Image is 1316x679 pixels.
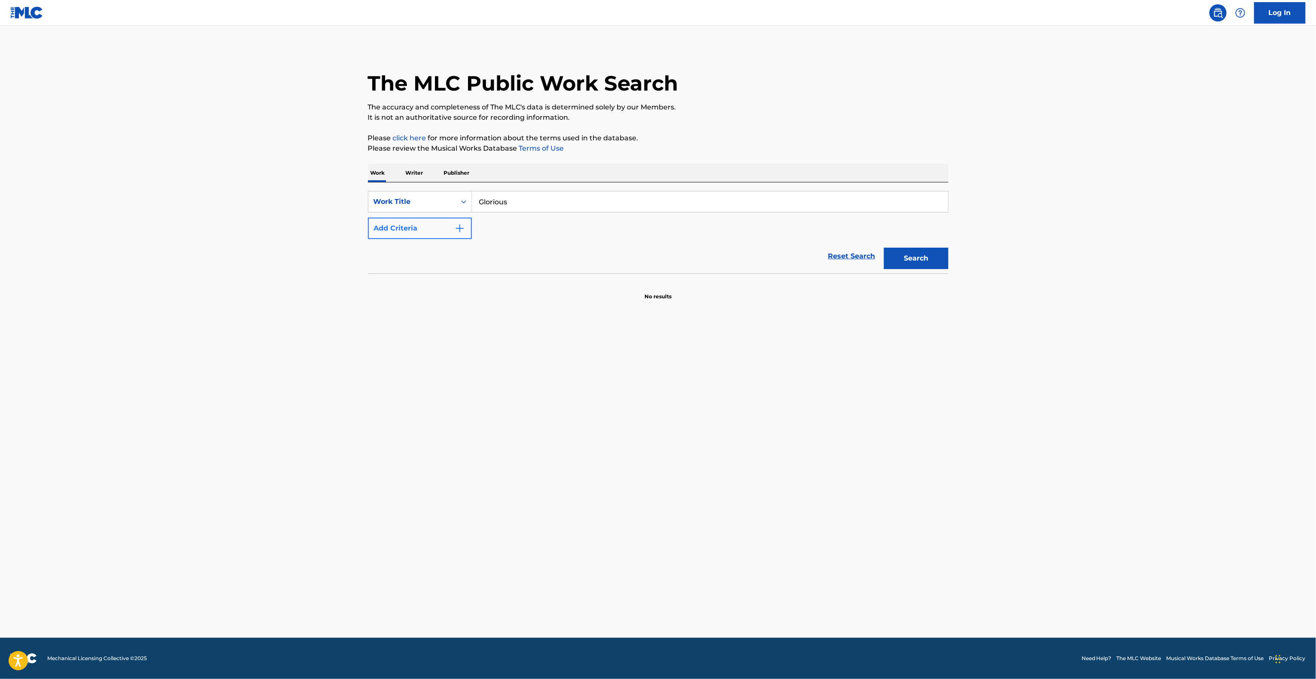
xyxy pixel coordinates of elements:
[10,6,43,19] img: MLC Logo
[368,143,948,154] p: Please review the Musical Works Database
[403,164,426,182] p: Writer
[368,112,948,123] p: It is not an authoritative source for recording information.
[824,247,880,266] a: Reset Search
[1167,655,1264,662] a: Musical Works Database Terms of Use
[1117,655,1161,662] a: The MLC Website
[455,223,465,233] img: 9d2ae6d4665cec9f34b9.svg
[374,197,451,207] div: Work Title
[368,164,388,182] p: Work
[10,653,37,664] img: logo
[368,218,472,239] button: Add Criteria
[1213,8,1223,18] img: search
[1276,646,1281,672] div: Drag
[644,282,672,300] p: No results
[1269,655,1306,662] a: Privacy Policy
[884,248,948,269] button: Search
[1254,2,1306,24] a: Log In
[1210,4,1227,21] a: Public Search
[368,191,948,273] form: Search Form
[368,133,948,143] p: Please for more information about the terms used in the database.
[368,70,678,96] h1: The MLC Public Work Search
[517,144,564,152] a: Terms of Use
[441,164,472,182] p: Publisher
[1232,4,1249,21] div: Help
[1273,638,1316,679] iframe: Chat Widget
[393,134,426,142] a: click here
[1235,8,1246,18] img: help
[368,102,948,112] p: The accuracy and completeness of The MLC's data is determined solely by our Members.
[1082,655,1112,662] a: Need Help?
[47,655,147,662] span: Mechanical Licensing Collective © 2025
